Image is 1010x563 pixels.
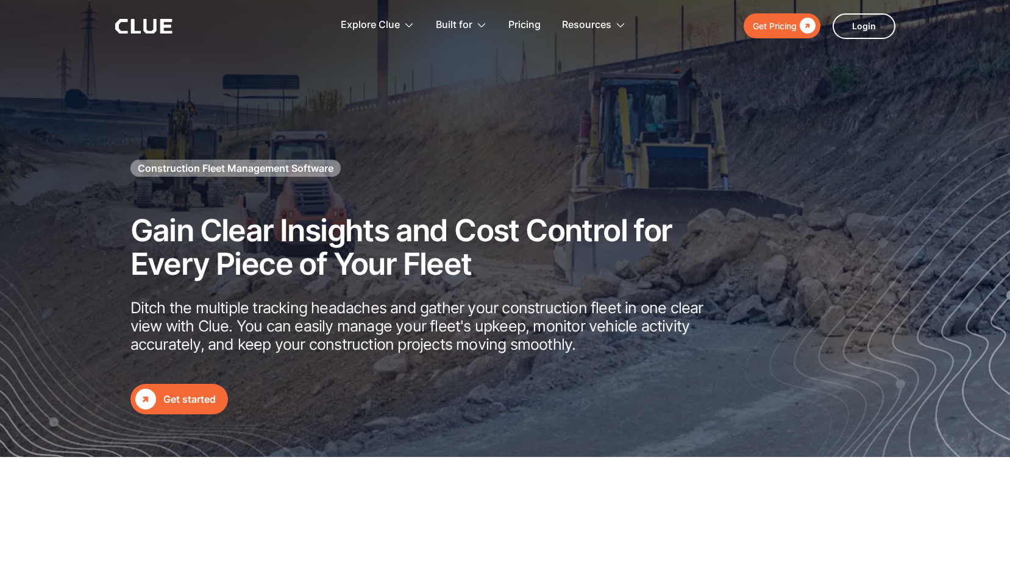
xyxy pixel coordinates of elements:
[135,389,156,409] div: 
[163,392,216,407] div: Get started
[508,6,541,44] a: Pricing
[753,18,797,34] div: Get Pricing
[130,299,709,353] p: Ditch the multiple tracking headaches and gather your construction fleet in one clear view with C...
[130,384,228,414] a: Get started
[138,161,333,175] h1: Construction Fleet Management Software
[744,13,820,38] a: Get Pricing
[341,6,414,44] div: Explore Clue
[797,18,816,34] div: 
[341,6,400,44] div: Explore Clue
[833,13,895,39] a: Login
[436,6,487,44] div: Built for
[562,6,611,44] div: Resources
[741,96,1010,457] img: Construction fleet management software
[130,214,709,281] h2: Gain Clear Insights and Cost Control for Every Piece of Your Fleet
[562,6,626,44] div: Resources
[436,6,472,44] div: Built for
